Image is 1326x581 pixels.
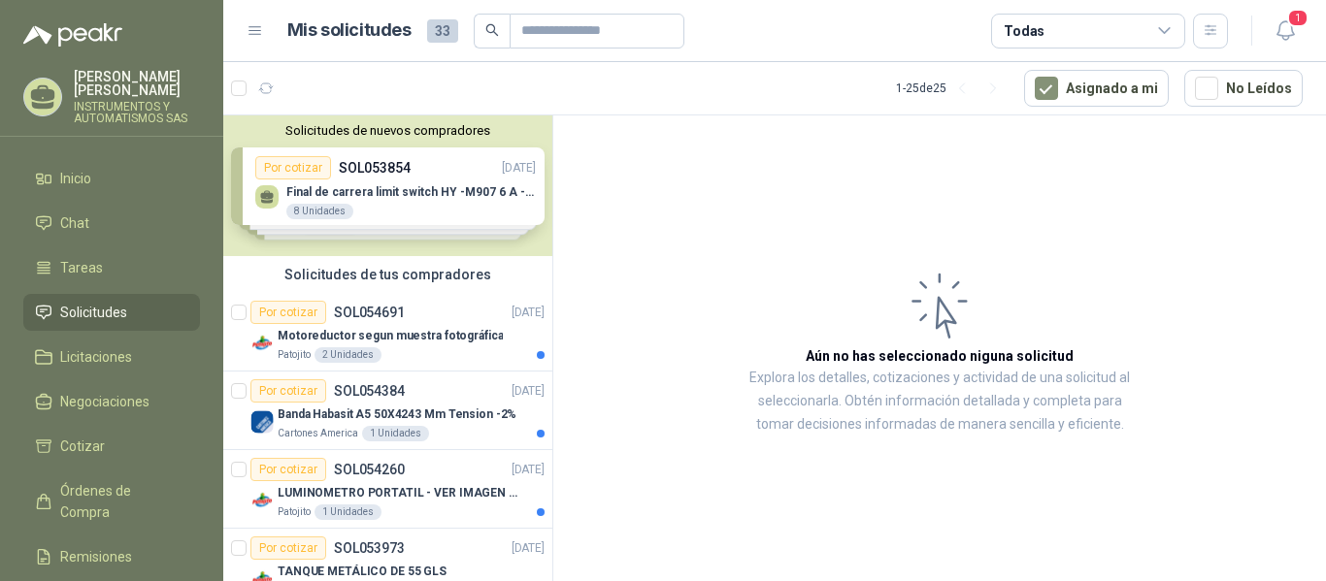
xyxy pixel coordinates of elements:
[427,19,458,43] span: 33
[60,212,89,234] span: Chat
[1268,14,1303,48] button: 1
[60,391,149,412] span: Negociaciones
[60,346,132,368] span: Licitaciones
[250,536,326,560] div: Por cotizar
[23,383,200,420] a: Negociaciones
[223,115,552,256] div: Solicitudes de nuevos compradoresPor cotizarSOL053854[DATE] Final de carrera limit switch HY -M90...
[250,301,326,324] div: Por cotizar
[23,294,200,331] a: Solicitudes
[334,541,405,555] p: SOL053973
[23,339,200,375] a: Licitaciones
[23,205,200,242] a: Chat
[74,70,200,97] p: [PERSON_NAME] [PERSON_NAME]
[60,168,91,189] span: Inicio
[806,345,1074,367] h3: Aún no has seleccionado niguna solicitud
[23,472,200,531] a: Órdenes de Compra
[60,302,127,323] span: Solicitudes
[231,123,545,138] button: Solicitudes de nuevos compradores
[60,480,182,523] span: Órdenes de Compra
[512,382,545,401] p: [DATE]
[223,293,552,371] a: Por cotizarSOL054691[DATE] Company LogoMotoreductor segun muestra fotográficaPatojito2 Unidades
[1184,70,1303,107] button: No Leídos
[223,371,552,450] a: Por cotizarSOL054384[DATE] Company LogoBanda Habasit A5 50X4243 Mm Tension -2%Cartones America1 U...
[512,461,545,479] p: [DATE]
[250,379,326,403] div: Por cotizar
[512,304,545,322] p: [DATE]
[315,504,381,520] div: 1 Unidades
[250,332,274,355] img: Company Logo
[250,489,274,512] img: Company Logo
[23,428,200,465] a: Cotizar
[278,327,503,345] p: Motoreductor segun muestra fotográfica
[334,384,405,398] p: SOL054384
[223,450,552,529] a: Por cotizarSOL054260[DATE] Company LogoLUMINOMETRO PORTATIL - VER IMAGEN ADJUNTAPatojito1 Unidades
[334,463,405,476] p: SOL054260
[278,426,358,441] p: Cartones America
[1004,20,1044,42] div: Todas
[896,73,1009,104] div: 1 - 25 de 25
[278,347,311,363] p: Patojito
[60,436,105,457] span: Cotizar
[1287,9,1309,27] span: 1
[485,23,499,37] span: search
[74,101,200,124] p: INSTRUMENTOS Y AUTOMATISMOS SAS
[250,410,274,434] img: Company Logo
[223,256,552,293] div: Solicitudes de tus compradores
[362,426,429,441] div: 1 Unidades
[278,563,447,581] p: TANQUE METÁLICO DE 55 GLS
[23,249,200,286] a: Tareas
[23,538,200,575] a: Remisiones
[60,257,103,278] span: Tareas
[278,504,311,520] p: Patojito
[250,458,326,481] div: Por cotizar
[60,546,132,567] span: Remisiones
[747,367,1132,436] p: Explora los detalles, cotizaciones y actividad de una solicitud al seleccionarla. Obtén informaci...
[1024,70,1169,107] button: Asignado a mi
[278,484,519,502] p: LUMINOMETRO PORTATIL - VER IMAGEN ADJUNTA
[334,306,405,319] p: SOL054691
[315,347,381,363] div: 2 Unidades
[278,405,516,424] p: Banda Habasit A5 50X4243 Mm Tension -2%
[23,23,122,47] img: Logo peakr
[23,160,200,197] a: Inicio
[287,16,412,45] h1: Mis solicitudes
[512,539,545,558] p: [DATE]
